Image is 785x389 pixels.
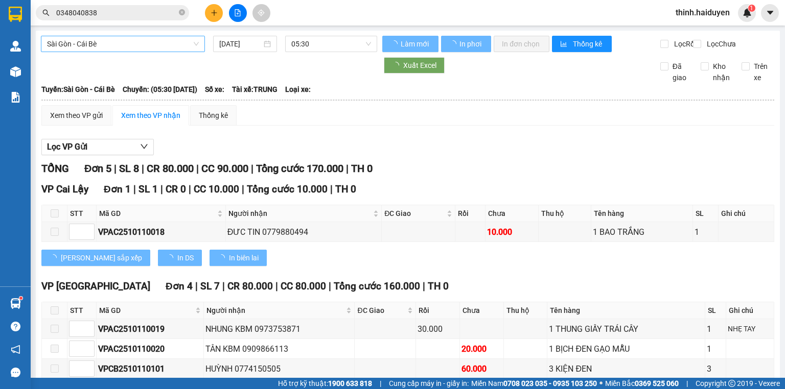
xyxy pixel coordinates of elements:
[256,162,343,175] span: Tổng cước 170.000
[334,280,420,292] span: Tổng cước 160.000
[84,162,111,175] span: Đơn 5
[703,38,737,50] span: Lọc Chưa
[560,40,569,48] span: bar-chart
[707,362,724,375] div: 3
[222,280,225,292] span: |
[114,162,117,175] span: |
[205,84,224,95] span: Số xe:
[380,378,381,389] span: |
[291,36,372,52] span: 05:30
[138,183,158,195] span: SL 1
[119,162,139,175] span: SL 8
[41,183,88,195] span: VP Cai Lậy
[142,162,144,175] span: |
[459,38,483,50] span: In phơi
[335,183,356,195] span: TH 0
[98,73,111,87] span: SL
[384,208,445,219] span: ĐC Giao
[416,302,460,319] th: Rồi
[99,208,215,219] span: Mã GD
[384,57,445,74] button: Xuất Excel
[104,183,131,195] span: Đơn 1
[179,8,185,18] span: close-circle
[147,162,194,175] span: CR 80.000
[41,139,154,155] button: Lọc VP Gửi
[61,252,142,263] span: [PERSON_NAME] sắp xếp
[99,305,193,316] span: Mã GD
[719,205,774,222] th: Ghi chú
[177,252,194,263] span: In DS
[9,7,22,22] img: logo-vxr
[460,302,504,319] th: Chưa
[382,36,438,52] button: Làm mới
[750,5,753,12] span: 1
[573,38,604,50] span: Thống kê
[205,4,223,22] button: plus
[547,302,705,319] th: Tên hàng
[252,4,270,22] button: aim
[229,252,259,263] span: In biên lai
[549,323,703,335] div: 1 THUNG GIẤY TRÁI CÂY
[120,10,144,20] span: Nhận:
[41,250,150,266] button: [PERSON_NAME] sắp xếp
[227,280,273,292] span: CR 80.000
[667,6,738,19] span: thinh.haiduyen
[166,254,177,261] span: loading
[766,8,775,17] span: caret-down
[195,280,198,292] span: |
[229,4,247,22] button: file-add
[552,36,612,52] button: bar-chartThống kê
[67,302,97,319] th: STT
[441,36,491,52] button: In phơi
[41,162,69,175] span: TỔNG
[47,36,199,52] span: Sài Gòn - Cái Bè
[449,40,458,47] span: loading
[251,162,253,175] span: |
[593,226,691,238] div: 1 BAO TRẮNG
[392,62,403,69] span: loading
[635,379,679,387] strong: 0369 525 060
[205,362,353,375] div: HUỲNH 0774150505
[748,5,755,12] sup: 1
[275,280,278,292] span: |
[200,280,220,292] span: SL 7
[503,379,597,387] strong: 0708 023 035 - 0935 103 250
[160,183,163,195] span: |
[9,10,25,20] span: Gửi:
[196,162,199,175] span: |
[234,9,241,16] span: file-add
[118,56,142,67] span: Chưa :
[42,9,50,16] span: search
[11,368,20,377] span: message
[423,280,425,292] span: |
[19,297,22,300] sup: 1
[695,226,717,238] div: 1
[98,323,202,335] div: VPAC2510110019
[228,208,371,219] span: Người nhận
[9,9,112,33] div: VP [GEOGRAPHIC_DATA]
[9,74,202,87] div: Tên hàng: 1 hộp ( : 1 )
[118,54,203,68] div: 20.000
[693,205,719,222] th: SL
[605,378,679,389] span: Miền Bắc
[329,280,331,292] span: |
[670,38,698,50] span: Lọc Rồi
[330,183,333,195] span: |
[707,323,724,335] div: 1
[41,280,150,292] span: VP [GEOGRAPHIC_DATA]
[97,359,204,379] td: VPCB2510110101
[455,205,486,222] th: Rồi
[743,8,752,17] img: icon-new-feature
[278,378,372,389] span: Hỗ trợ kỹ thuật:
[98,343,202,355] div: VPAC2510110020
[258,9,265,16] span: aim
[599,381,603,385] span: ⚪️
[67,205,97,222] th: STT
[179,9,185,15] span: close-circle
[10,298,21,309] img: warehouse-icon
[428,280,449,292] span: TH 0
[47,140,87,153] span: Lọc VP Gửi
[166,280,193,292] span: Đơn 4
[486,205,538,222] th: Chưa
[328,379,372,387] strong: 1900 633 818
